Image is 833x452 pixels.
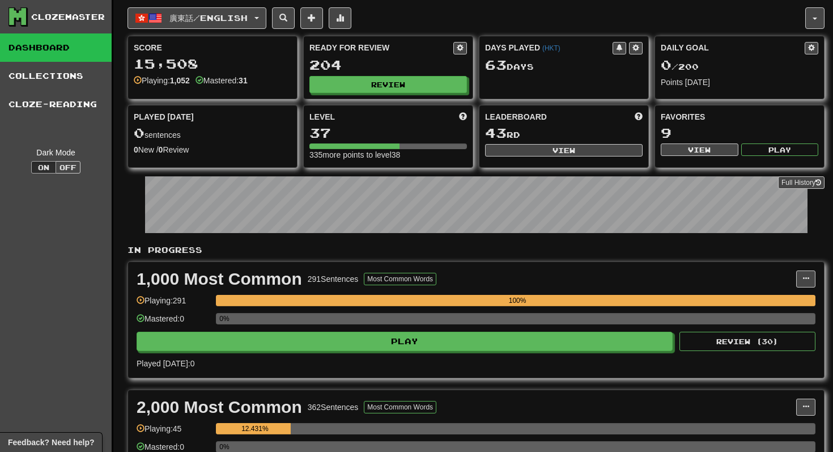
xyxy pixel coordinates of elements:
[661,77,818,88] div: Points [DATE]
[309,76,467,93] button: Review
[134,145,138,154] strong: 0
[661,42,805,54] div: Daily Goal
[309,111,335,122] span: Level
[8,147,103,158] div: Dark Mode
[309,126,467,140] div: 37
[134,57,291,71] div: 15,508
[635,111,643,122] span: This week in points, UTC
[137,399,302,416] div: 2,000 Most Common
[661,57,671,73] span: 0
[679,332,815,351] button: Review (30)
[661,126,818,140] div: 9
[31,11,105,23] div: Clozemaster
[56,161,80,174] button: Off
[485,125,507,141] span: 43
[778,176,824,189] a: Full History
[485,126,643,141] div: rd
[134,125,144,141] span: 0
[459,111,467,122] span: Score more points to level up
[134,144,291,155] div: New / Review
[309,149,467,160] div: 335 more points to level 38
[137,332,673,351] button: Play
[219,295,815,306] div: 100%
[134,42,291,53] div: Score
[485,58,643,73] div: Day s
[364,401,436,413] button: Most Common Words
[364,273,436,285] button: Most Common Words
[137,271,302,288] div: 1,000 Most Common
[309,58,467,72] div: 204
[661,111,818,122] div: Favorites
[127,244,824,256] p: In Progress
[485,57,507,73] span: 63
[134,75,190,86] div: Playing:
[309,42,453,53] div: Ready for Review
[134,111,194,122] span: Played [DATE]
[170,76,190,85] strong: 1,052
[485,144,643,157] button: View
[485,111,547,122] span: Leaderboard
[272,7,295,29] button: Search sentences
[239,76,248,85] strong: 31
[542,44,560,52] a: (HKT)
[741,143,819,156] button: Play
[308,402,359,413] div: 362 Sentences
[661,143,738,156] button: View
[219,423,290,434] div: 12.431%
[127,7,266,29] button: 廣東話/English
[300,7,323,29] button: Add sentence to collection
[31,161,56,174] button: On
[169,13,248,23] span: 廣東話 / English
[485,42,613,53] div: Days Played
[137,359,194,368] span: Played [DATE]: 0
[137,423,210,442] div: Playing: 45
[8,437,94,448] span: Open feedback widget
[137,313,210,332] div: Mastered: 0
[661,62,699,71] span: / 200
[195,75,248,86] div: Mastered:
[159,145,163,154] strong: 0
[134,126,291,141] div: sentences
[308,273,359,285] div: 291 Sentences
[329,7,351,29] button: More stats
[137,295,210,314] div: Playing: 291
